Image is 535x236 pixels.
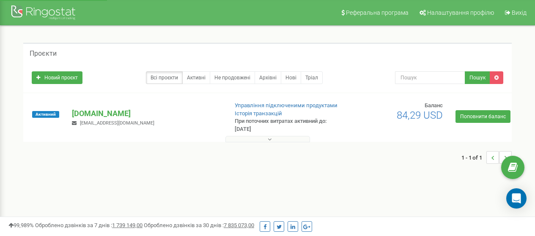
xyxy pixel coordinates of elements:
[397,109,443,121] span: 84,29 USD
[144,222,254,228] span: Оброблено дзвінків за 30 днів :
[427,9,494,16] span: Налаштування профілю
[235,110,282,117] a: Історія транзакцій
[30,50,57,57] h5: Проєкти
[506,188,527,209] div: Open Intercom Messenger
[235,102,337,109] a: Управління підключеними продуктами
[35,222,143,228] span: Оброблено дзвінків за 7 днів :
[301,71,323,84] a: Тріал
[80,120,154,126] span: [EMAIL_ADDRESS][DOMAIN_NAME]
[146,71,183,84] a: Всі проєкти
[512,9,527,16] span: Вихід
[395,71,465,84] input: Пошук
[461,143,512,172] nav: ...
[224,222,254,228] u: 7 835 073,00
[465,71,490,84] button: Пошук
[461,151,486,164] span: 1 - 1 of 1
[455,110,510,123] a: Поповнити баланс
[8,222,34,228] span: 99,989%
[32,111,59,118] span: Активний
[72,108,221,119] p: [DOMAIN_NAME]
[346,9,409,16] span: Реферальна програма
[255,71,281,84] a: Архівні
[425,102,443,109] span: Баланс
[235,117,343,133] p: При поточних витратах активний до: [DATE]
[182,71,210,84] a: Активні
[32,71,82,84] a: Новий проєкт
[112,222,143,228] u: 1 739 149,00
[210,71,255,84] a: Не продовжені
[281,71,301,84] a: Нові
